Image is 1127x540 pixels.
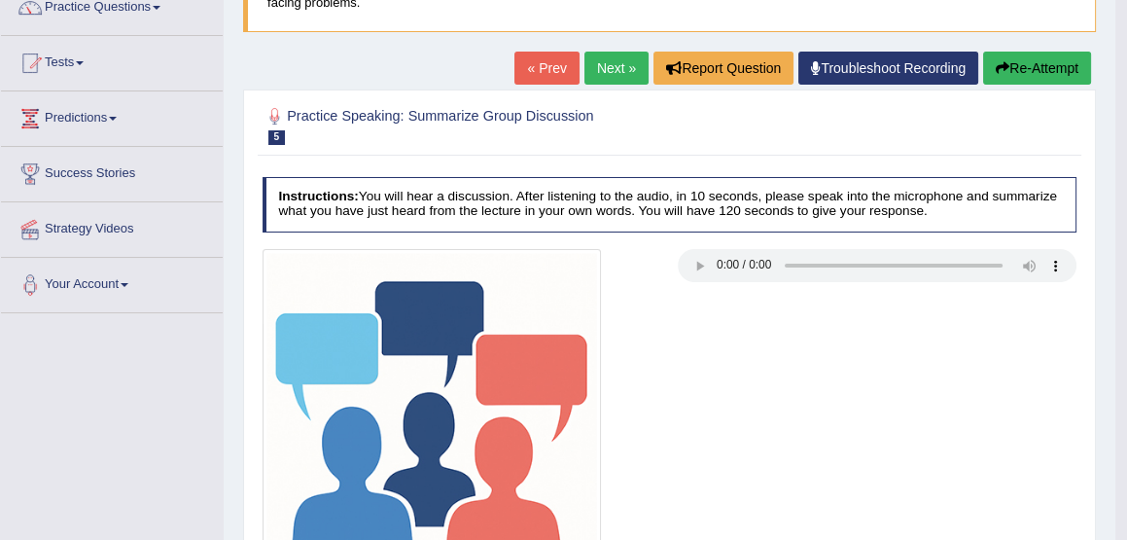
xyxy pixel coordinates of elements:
b: Instructions: [278,189,358,203]
span: 5 [268,130,286,145]
button: Report Question [653,52,793,85]
h4: You will hear a discussion. After listening to the audio, in 10 seconds, please speak into the mi... [263,177,1077,233]
a: Troubleshoot Recording [798,52,978,85]
h2: Practice Speaking: Summarize Group Discussion [263,104,767,145]
a: Success Stories [1,147,223,196]
button: Re-Attempt [983,52,1091,85]
a: Next » [584,52,649,85]
a: Your Account [1,258,223,306]
a: Predictions [1,91,223,140]
a: Tests [1,36,223,85]
a: Strategy Videos [1,202,223,251]
a: « Prev [514,52,579,85]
